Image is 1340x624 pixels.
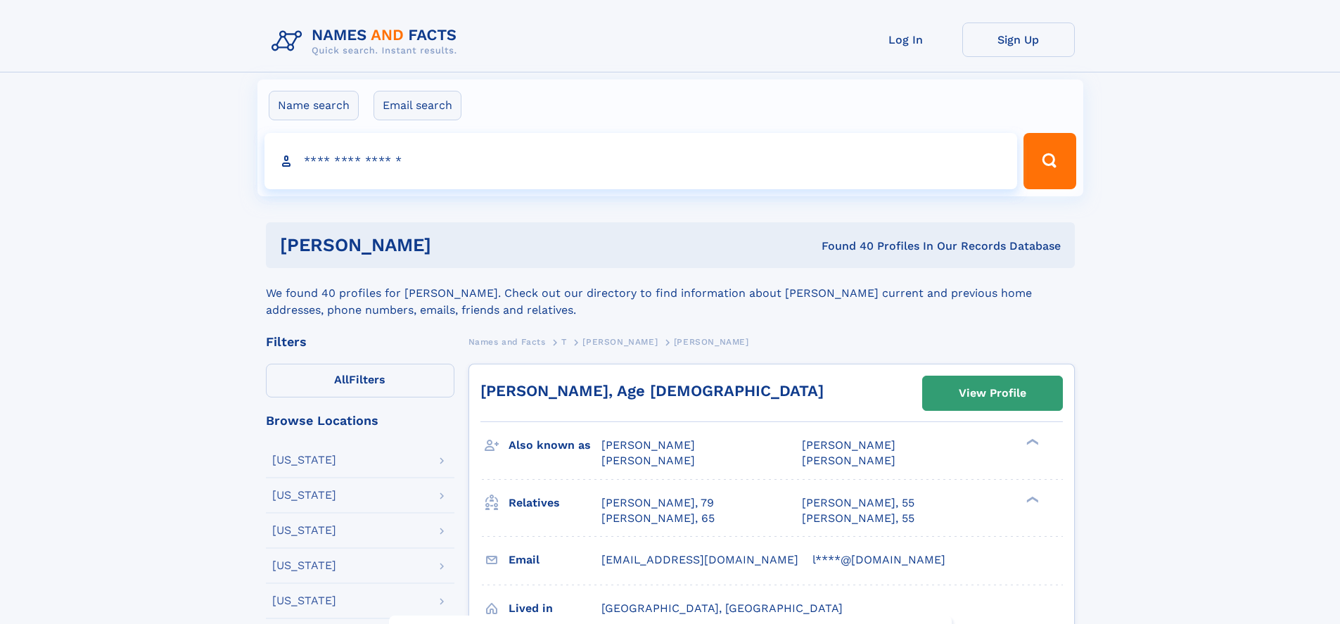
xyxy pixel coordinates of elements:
[561,337,567,347] span: T
[264,133,1018,189] input: search input
[272,525,336,536] div: [US_STATE]
[266,23,468,61] img: Logo Names and Facts
[802,438,895,452] span: [PERSON_NAME]
[850,23,962,57] a: Log In
[334,373,349,386] span: All
[674,337,749,347] span: [PERSON_NAME]
[266,268,1075,319] div: We found 40 profiles for [PERSON_NAME]. Check out our directory to find information about [PERSON...
[272,595,336,606] div: [US_STATE]
[374,91,461,120] label: Email search
[601,511,715,526] a: [PERSON_NAME], 65
[480,382,824,400] a: [PERSON_NAME], Age [DEMOGRAPHIC_DATA]
[266,414,454,427] div: Browse Locations
[280,236,627,254] h1: [PERSON_NAME]
[802,495,914,511] a: [PERSON_NAME], 55
[923,376,1062,410] a: View Profile
[468,333,546,350] a: Names and Facts
[601,601,843,615] span: [GEOGRAPHIC_DATA], [GEOGRAPHIC_DATA]
[959,377,1026,409] div: View Profile
[582,333,658,350] a: [PERSON_NAME]
[509,491,601,515] h3: Relatives
[601,495,714,511] a: [PERSON_NAME], 79
[509,597,601,620] h3: Lived in
[802,454,895,467] span: [PERSON_NAME]
[626,238,1061,254] div: Found 40 Profiles In Our Records Database
[1023,438,1040,447] div: ❯
[1023,133,1076,189] button: Search Button
[269,91,359,120] label: Name search
[601,438,695,452] span: [PERSON_NAME]
[272,560,336,571] div: [US_STATE]
[509,433,601,457] h3: Also known as
[962,23,1075,57] a: Sign Up
[266,364,454,397] label: Filters
[1023,495,1040,504] div: ❯
[509,548,601,572] h3: Email
[561,333,567,350] a: T
[266,336,454,348] div: Filters
[582,337,658,347] span: [PERSON_NAME]
[601,553,798,566] span: [EMAIL_ADDRESS][DOMAIN_NAME]
[272,454,336,466] div: [US_STATE]
[802,511,914,526] a: [PERSON_NAME], 55
[272,490,336,501] div: [US_STATE]
[601,454,695,467] span: [PERSON_NAME]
